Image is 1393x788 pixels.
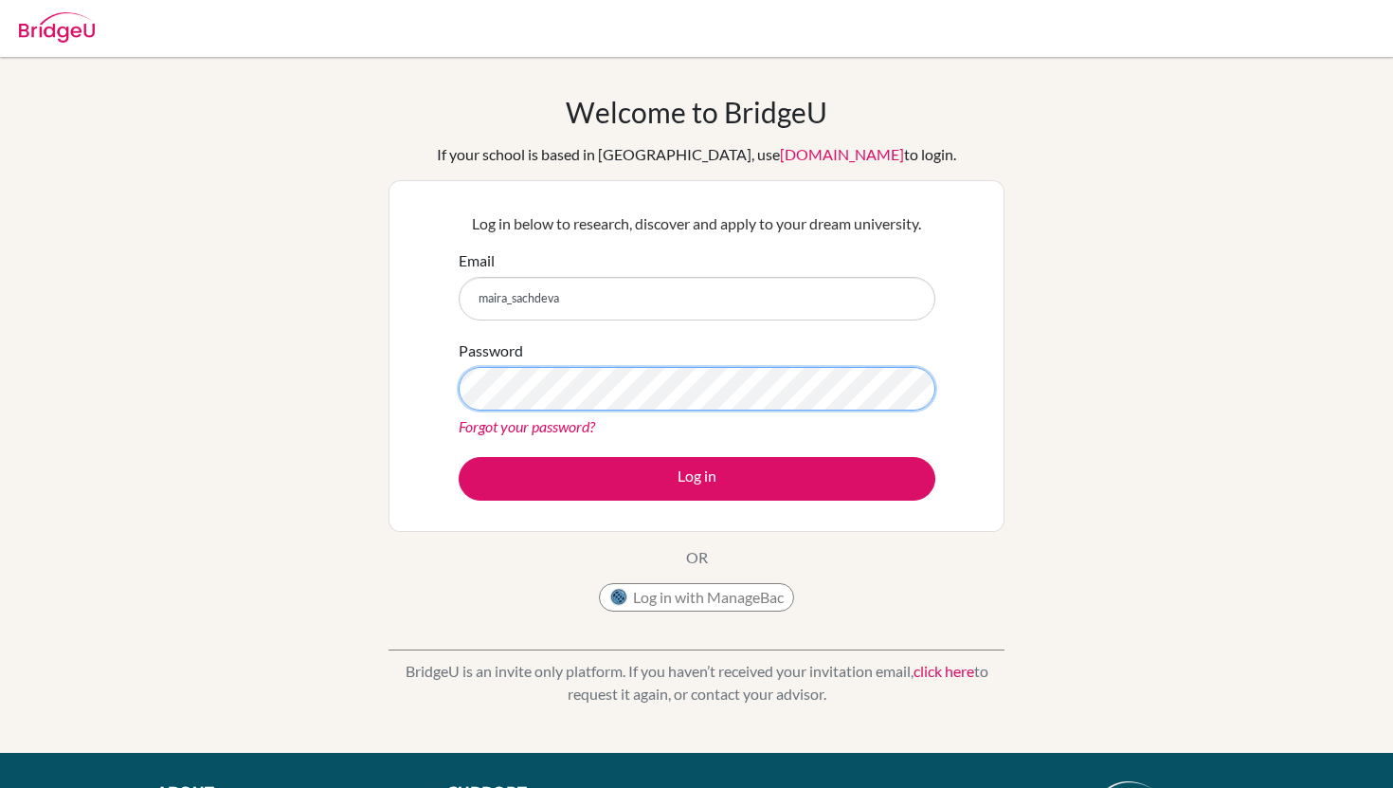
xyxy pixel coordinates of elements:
a: Forgot your password? [459,417,595,435]
h1: Welcome to BridgeU [566,95,827,129]
label: Email [459,249,495,272]
p: Log in below to research, discover and apply to your dream university. [459,212,935,235]
a: [DOMAIN_NAME] [780,145,904,163]
div: If your school is based in [GEOGRAPHIC_DATA], use to login. [437,143,956,166]
p: OR [686,546,708,569]
button: Log in [459,457,935,501]
label: Password [459,339,523,362]
p: BridgeU is an invite only platform. If you haven’t received your invitation email, to request it ... [389,660,1004,706]
a: click here [914,662,974,680]
img: Bridge-U [19,12,95,43]
button: Log in with ManageBac [599,583,794,612]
